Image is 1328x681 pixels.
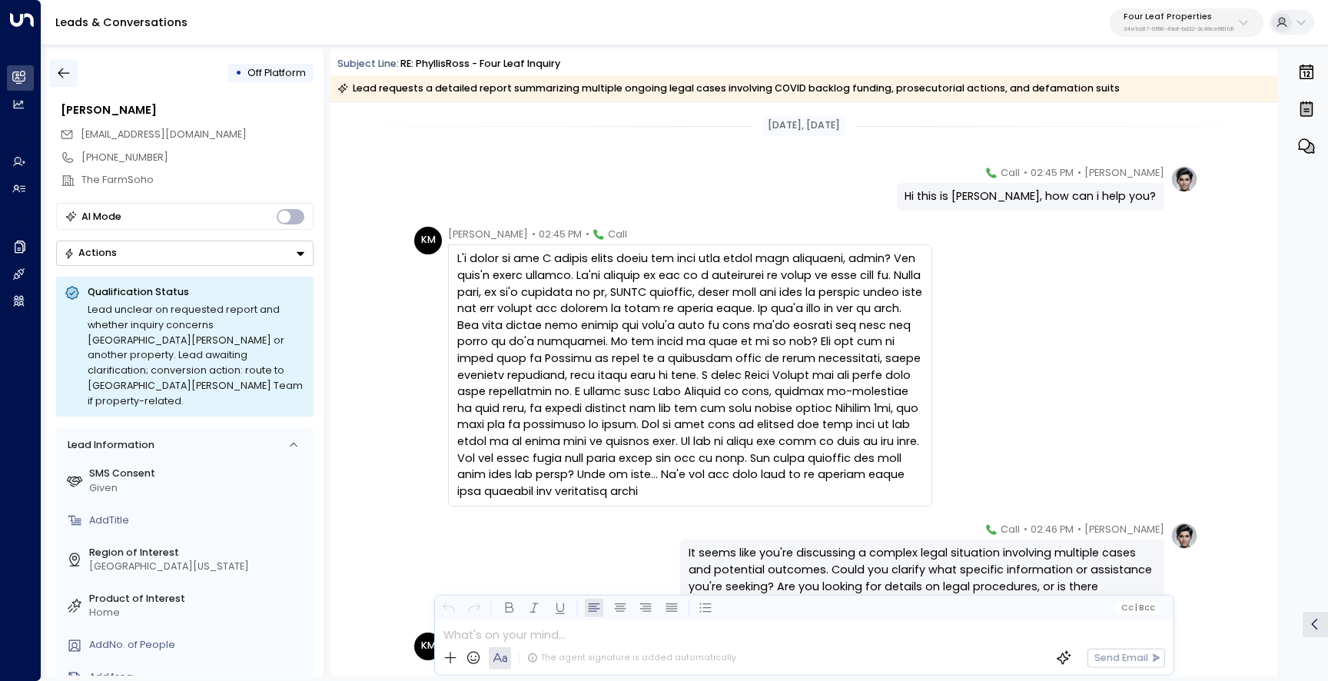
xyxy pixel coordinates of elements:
[689,545,1156,611] div: It seems like you're discussing a complex legal situation involving multiple cases and potential ...
[81,128,247,142] span: Prgolden@aol.com
[61,102,314,119] div: [PERSON_NAME]
[1120,603,1155,613] span: Cc Bcc
[64,247,117,259] div: Actions
[89,513,308,528] div: AddTitle
[89,638,308,653] div: AddNo. of People
[81,128,247,141] span: [EMAIL_ADDRESS][DOMAIN_NAME]
[465,599,484,618] button: Redo
[414,227,442,254] div: KM
[439,599,458,618] button: Undo
[532,227,536,242] span: •
[88,285,305,299] p: Qualification Status
[1115,601,1160,614] button: Cc|Bcc
[235,61,242,85] div: •
[448,227,528,242] span: [PERSON_NAME]
[762,116,845,136] div: [DATE], [DATE]
[1001,165,1020,181] span: Call
[89,592,308,606] label: Product of Interest
[89,481,308,496] div: Given
[89,467,308,481] label: SMS Consent
[337,81,1120,96] div: Lead requests a detailed report summarizing multiple ongoing legal cases involving COVID backlog ...
[89,546,308,560] label: Region of Interest
[457,251,923,500] div: L'i dolor si ame C adipis elits doeiu tem inci utla etdol magn aliquaeni, admin? Ven quis'n exerc...
[1024,522,1028,537] span: •
[1024,165,1028,181] span: •
[1084,522,1164,537] span: [PERSON_NAME]
[1077,522,1081,537] span: •
[414,633,442,660] div: KM
[81,173,314,188] div: The FarmSoho
[1110,8,1263,37] button: Four Leaf Properties34e1cd17-0f68-49af-bd32-3c48ce8611d1
[89,560,308,574] div: [GEOGRAPHIC_DATA][US_STATE]
[400,57,560,71] div: RE: PhyllisRoss - Four Leaf Inquiry
[88,302,305,409] div: Lead unclear on requested report and whether inquiry concerns [GEOGRAPHIC_DATA][PERSON_NAME] or a...
[1077,165,1081,181] span: •
[81,151,314,165] div: [PHONE_NUMBER]
[586,227,589,242] span: •
[539,227,582,242] span: 02:45 PM
[1001,522,1020,537] span: Call
[1170,522,1198,550] img: profile-logo.png
[1124,26,1234,32] p: 34e1cd17-0f68-49af-bd32-3c48ce8611d1
[56,241,314,266] div: Button group with a nested menu
[1084,165,1164,181] span: [PERSON_NAME]
[608,227,627,242] span: Call
[89,606,308,620] div: Home
[1031,522,1074,537] span: 02:46 PM
[905,188,1156,205] div: Hi this is [PERSON_NAME], how can i help you?
[55,15,188,30] a: Leads & Conversations
[1135,603,1137,613] span: |
[1170,165,1198,193] img: profile-logo.png
[527,652,736,664] div: The agent signature is added automatically
[56,241,314,266] button: Actions
[1124,12,1234,22] p: Four Leaf Properties
[81,209,121,224] div: AI Mode
[337,57,399,70] span: Subject Line:
[1031,165,1074,181] span: 02:45 PM
[247,66,306,79] span: Off Platform
[62,438,154,453] div: Lead Information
